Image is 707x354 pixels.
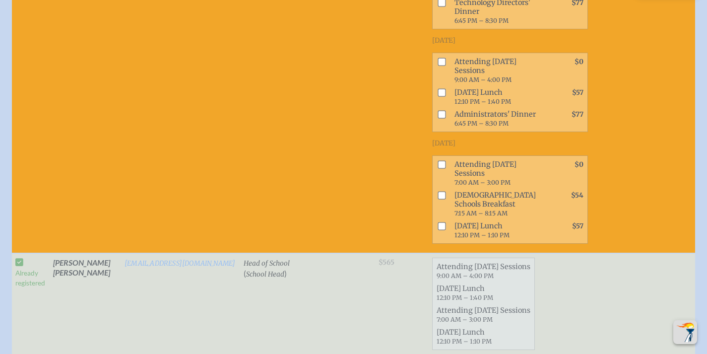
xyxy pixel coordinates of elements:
[433,282,534,304] span: [DATE] Lunch
[454,231,510,239] span: 12:10 PM – 1:10 PM
[571,191,583,200] span: $54
[454,120,509,127] span: 6:45 PM – 8:30 PM
[246,270,284,279] span: School Head
[575,160,583,169] span: $0
[433,326,534,348] span: [DATE] Lunch
[125,259,236,268] a: [EMAIL_ADDRESS][DOMAIN_NAME]
[450,108,544,130] span: Administrators' Dinner
[673,320,697,344] button: Scroll Top
[450,158,544,189] span: Attending [DATE] Sessions
[244,269,246,278] span: (
[572,222,583,230] span: $57
[433,304,534,326] span: Attending [DATE] Sessions
[454,98,511,105] span: 12:10 PM – 1:40 PM
[572,110,583,119] span: $77
[437,316,493,323] span: 7:00 AM – 3:00 PM
[284,269,287,278] span: )
[433,260,534,282] span: Attending [DATE] Sessions
[437,294,493,301] span: 12:10 PM – 1:40 PM
[575,58,583,66] span: $0
[450,219,544,241] span: [DATE] Lunch
[450,86,544,108] span: [DATE] Lunch
[450,55,544,86] span: Attending [DATE] Sessions
[437,338,492,345] span: 12:10 PM – 1:10 PM
[437,272,494,280] span: 9:00 AM – 4:00 PM
[244,259,290,268] span: Head of School
[432,139,455,147] span: [DATE]
[454,179,511,186] span: 7:00 AM – 3:00 PM
[454,76,512,83] span: 9:00 AM – 4:00 PM
[675,322,695,342] img: To the top
[572,88,583,97] span: $57
[432,36,455,45] span: [DATE]
[454,17,509,24] span: 6:45 PM – 8:30 PM
[454,210,508,217] span: 7:15 AM – 8:15 AM
[450,189,544,219] span: [DEMOGRAPHIC_DATA] Schools Breakfast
